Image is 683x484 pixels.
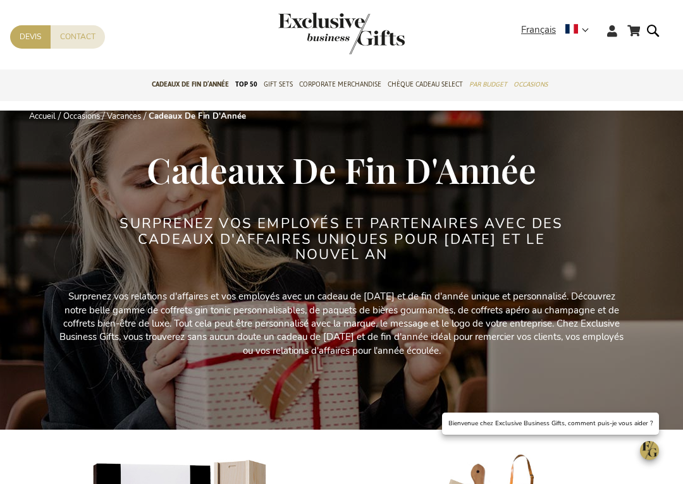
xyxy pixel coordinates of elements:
a: Contact [51,25,105,49]
span: Corporate Merchandise [299,78,381,91]
span: Français [521,23,556,37]
a: store logo [278,13,341,54]
a: Par budget [469,70,507,101]
span: Cadeaux De Fin D'Année [147,146,536,193]
span: Occasions [514,78,548,91]
p: Surprenez vos relations d'affaires et vos employés avec un cadeau de [DATE] et de fin d'année uni... [57,290,626,358]
a: Occasions [514,70,548,101]
a: Occasions [63,111,100,122]
span: Cadeaux de fin d’année [152,78,229,91]
a: Chèque Cadeau Select [388,70,463,101]
a: Cadeaux de fin d’année [152,70,229,101]
a: Gift Sets [264,70,293,101]
img: Exclusive Business gifts logo [278,13,405,54]
span: Par budget [469,78,507,91]
a: Devis [10,25,51,49]
a: Accueil [29,111,56,122]
strong: Cadeaux De Fin D'Année [149,111,246,122]
h2: Surprenez VOS EMPLOYÉS ET PARTENAIRES avec des cadeaux d'affaires UNIQUES POUR [DATE] ET LE NOUVE... [104,216,579,262]
span: Chèque Cadeau Select [388,78,463,91]
a: Vacances [107,111,141,122]
span: Gift Sets [264,78,293,91]
a: Corporate Merchandise [299,70,381,101]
